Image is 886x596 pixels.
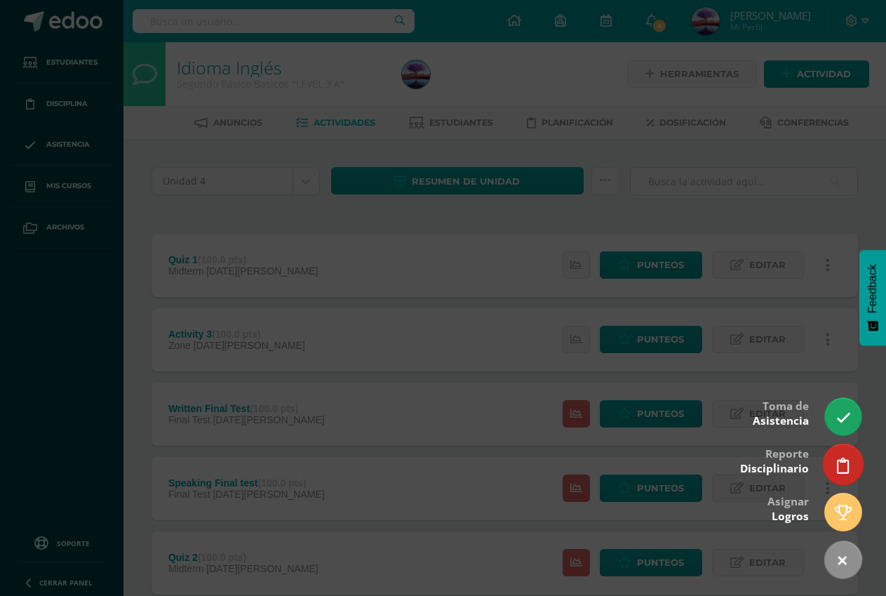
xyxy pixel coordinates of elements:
[740,437,809,483] div: Reporte
[859,250,886,345] button: Feedback - Mostrar encuesta
[753,413,809,428] span: Asistencia
[767,485,809,531] div: Asignar
[866,264,879,313] span: Feedback
[753,390,809,435] div: Toma de
[740,461,809,476] span: Disciplinario
[772,509,809,524] span: Logros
